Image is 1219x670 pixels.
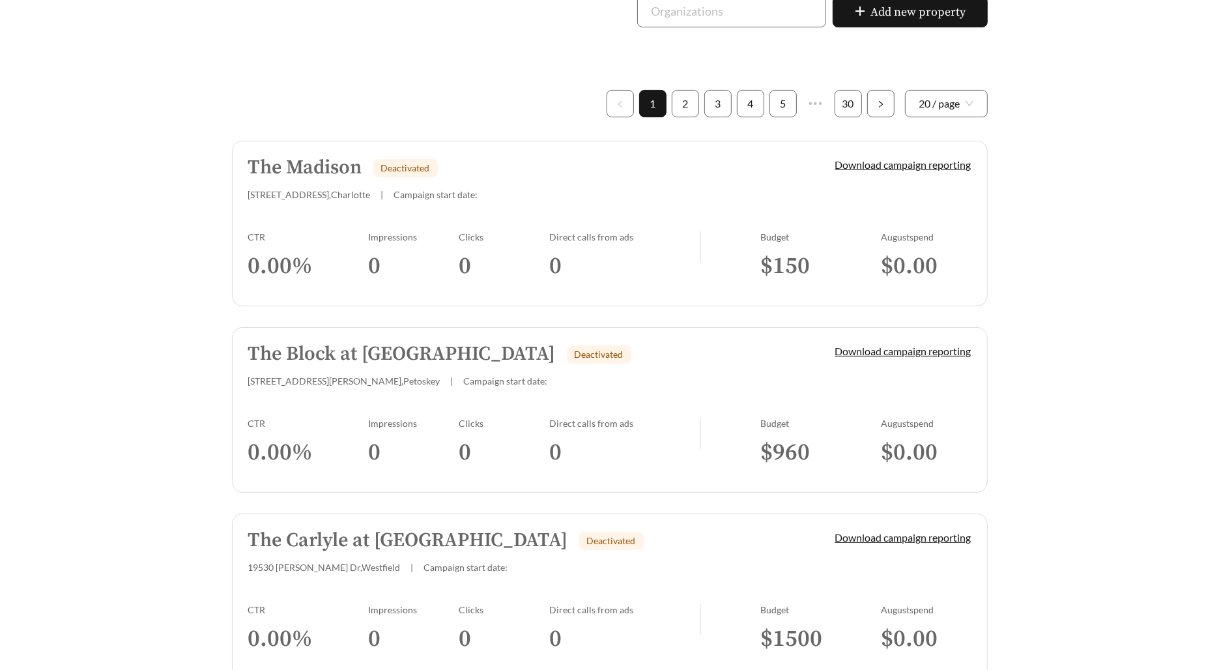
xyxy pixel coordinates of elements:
[369,604,459,615] div: Impressions
[802,90,829,117] span: •••
[919,91,973,117] span: 20 / page
[549,604,700,615] div: Direct calls from ads
[381,162,430,173] span: Deactivated
[248,231,369,242] div: CTR
[411,562,414,573] span: |
[802,90,829,117] li: Next 5 Pages
[672,90,699,117] li: 2
[459,418,549,429] div: Clicks
[877,100,885,108] span: right
[835,90,862,117] li: 30
[587,535,636,546] span: Deactivated
[672,91,698,117] a: 2
[549,231,700,242] div: Direct calls from ads
[248,418,369,429] div: CTR
[248,189,371,200] span: [STREET_ADDRESS] , Charlotte
[881,418,971,429] div: August spend
[881,604,971,615] div: August spend
[459,624,549,654] h3: 0
[549,438,700,467] h3: 0
[369,418,459,429] div: Impressions
[616,100,624,108] span: left
[451,375,453,386] span: |
[248,530,568,551] h5: The Carlyle at [GEOGRAPHIC_DATA]
[459,438,549,467] h3: 0
[369,252,459,281] h3: 0
[835,345,971,357] a: Download campaign reporting
[700,418,701,449] img: line
[549,252,700,281] h3: 0
[424,562,508,573] span: Campaign start date:
[854,5,866,20] span: plus
[760,438,881,467] h3: $ 960
[248,157,362,179] h5: The Madison
[704,90,732,117] li: 3
[760,231,881,242] div: Budget
[760,604,881,615] div: Budget
[881,624,971,654] h3: $ 0.00
[248,375,440,386] span: [STREET_ADDRESS][PERSON_NAME] , Petoskey
[769,90,797,117] li: 5
[881,231,971,242] div: August spend
[871,3,966,21] span: Add new property
[248,624,369,654] h3: 0.00 %
[394,189,478,200] span: Campaign start date:
[737,90,764,117] li: 4
[738,91,764,117] a: 4
[459,604,549,615] div: Clicks
[760,418,881,429] div: Budget
[232,141,988,306] a: The MadisonDeactivated[STREET_ADDRESS],Charlotte|Campaign start date:Download campaign reportingC...
[549,418,700,429] div: Direct calls from ads
[705,91,731,117] a: 3
[248,562,401,573] span: 19530 [PERSON_NAME] Dr , Westfield
[700,231,701,263] img: line
[575,349,624,360] span: Deactivated
[881,252,971,281] h3: $ 0.00
[835,531,971,544] a: Download campaign reporting
[639,90,667,117] li: 1
[381,189,384,200] span: |
[369,231,459,242] div: Impressions
[248,438,369,467] h3: 0.00 %
[232,327,988,493] a: The Block at [GEOGRAPHIC_DATA]Deactivated[STREET_ADDRESS][PERSON_NAME],Petoskey|Campaign start da...
[464,375,548,386] span: Campaign start date:
[640,91,666,117] a: 1
[459,252,549,281] h3: 0
[248,604,369,615] div: CTR
[248,252,369,281] h3: 0.00 %
[607,90,634,117] button: left
[549,624,700,654] h3: 0
[905,90,988,117] div: Page Size
[867,90,895,117] button: right
[369,624,459,654] h3: 0
[867,90,895,117] li: Next Page
[700,604,701,635] img: line
[459,231,549,242] div: Clicks
[835,91,861,117] a: 30
[770,91,796,117] a: 5
[248,343,556,365] h5: The Block at [GEOGRAPHIC_DATA]
[835,158,971,171] a: Download campaign reporting
[760,252,881,281] h3: $ 150
[369,438,459,467] h3: 0
[607,90,634,117] li: Previous Page
[760,624,881,654] h3: $ 1500
[881,438,971,467] h3: $ 0.00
